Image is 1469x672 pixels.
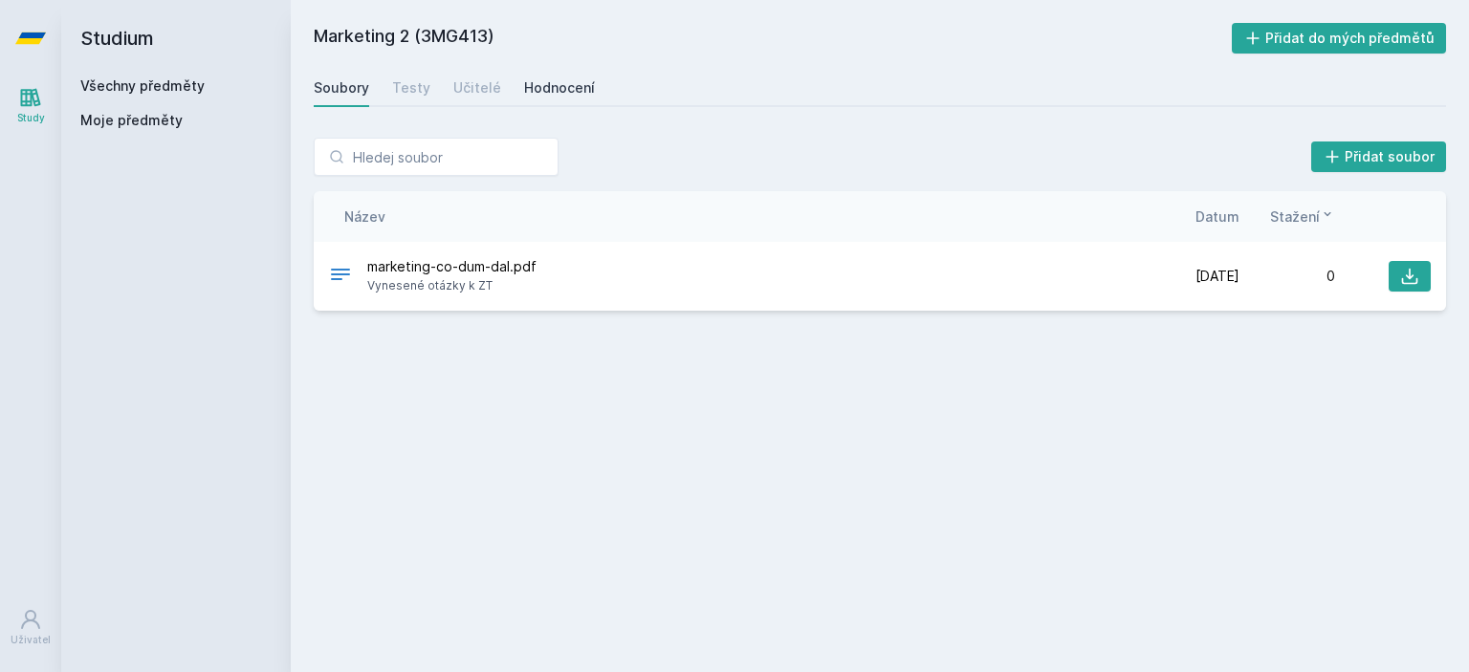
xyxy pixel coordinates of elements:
[1195,267,1239,286] span: [DATE]
[329,263,352,291] div: PDF
[392,69,430,107] a: Testy
[314,69,369,107] a: Soubory
[314,78,369,98] div: Soubory
[1311,141,1447,172] button: Přidat soubor
[80,111,183,130] span: Moje předměty
[17,111,45,125] div: Study
[524,78,595,98] div: Hodnocení
[1270,206,1335,227] button: Stažení
[392,78,430,98] div: Testy
[314,23,1232,54] h2: Marketing 2 (3MG413)
[367,257,537,276] span: marketing-co-dum-dal.pdf
[11,633,51,647] div: Uživatel
[80,77,205,94] a: Všechny předměty
[524,69,595,107] a: Hodnocení
[453,78,501,98] div: Učitelé
[1232,23,1447,54] button: Přidat do mých předmětů
[314,138,559,176] input: Hledej soubor
[4,76,57,135] a: Study
[453,69,501,107] a: Učitelé
[1239,267,1335,286] div: 0
[344,206,385,227] button: Název
[4,598,57,657] a: Uživatel
[1195,206,1239,227] button: Datum
[1270,206,1320,227] span: Stažení
[367,276,537,295] span: Vynesené otázky k ZT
